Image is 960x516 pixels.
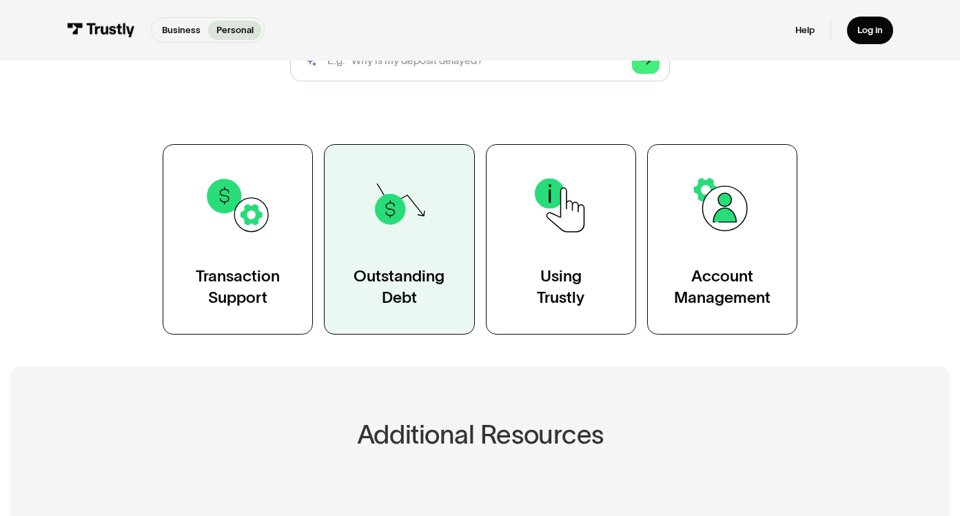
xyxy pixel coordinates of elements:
[154,21,209,40] a: Business
[354,266,445,308] div: Outstanding Debt
[67,23,135,37] img: Trustly Logo
[674,266,770,308] div: Account Management
[486,144,636,335] a: UsingTrustly
[208,21,261,40] a: Personal
[196,266,280,308] div: Transaction Support
[847,17,893,44] a: Log in
[324,144,474,335] a: OutstandingDebt
[647,144,797,335] a: AccountManagement
[100,420,861,449] h2: Additional Resources
[795,24,815,36] a: Help
[162,23,201,37] p: Business
[537,266,584,308] div: Using Trustly
[163,144,313,335] a: TransactionSupport
[857,24,883,36] div: Log in
[216,23,254,37] p: Personal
